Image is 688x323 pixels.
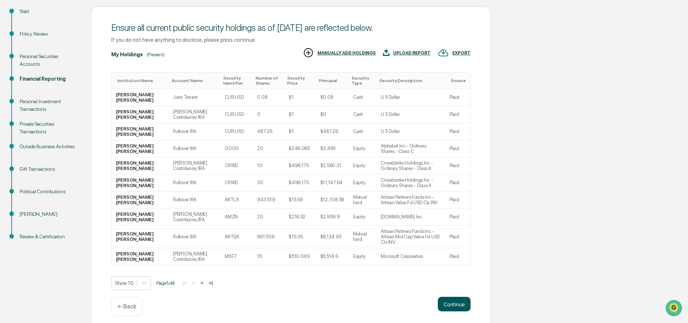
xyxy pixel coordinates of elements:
[316,174,349,191] td: $11,147.64
[112,157,169,174] td: [PERSON_NAME] [PERSON_NAME]
[112,191,169,209] td: [PERSON_NAME] [PERSON_NAME]
[169,157,220,174] td: [PERSON_NAME] Contributory IRA
[438,297,471,311] button: Continue
[284,89,316,106] td: $1
[284,123,316,140] td: $1
[117,303,136,310] p: ← Back
[349,89,376,106] td: Cash
[169,209,220,226] td: [PERSON_NAME] Contributory IRA
[445,157,470,174] td: Plaid
[349,140,376,157] td: Equity
[349,248,376,265] td: Equity
[445,191,470,209] td: Plaid
[117,78,166,83] div: Toggle SortBy
[20,210,79,218] div: [PERSON_NAME]
[111,37,471,43] div: If you do not have anything to disclose, please press continue.
[51,123,88,129] a: Powered byPylon
[25,63,92,69] div: We're available if you need us!
[53,92,59,98] div: 🗄️
[303,47,314,58] img: MANUALLY ADD HOLDINGS
[376,157,445,174] td: Crowdstrike Holdings Inc - Ordinary Shares - Class A
[445,89,470,106] td: Plaid
[220,226,253,248] td: ARTQX
[207,280,215,286] button: >|
[349,106,376,123] td: Cash
[284,191,316,209] td: $15.59
[112,226,169,248] td: [PERSON_NAME] [PERSON_NAME]
[112,174,169,191] td: [PERSON_NAME] [PERSON_NAME]
[169,248,220,265] td: [PERSON_NAME] Contributory IRA
[169,226,220,248] td: Rollover IRA
[284,248,316,265] td: $510.049
[20,98,79,113] div: Personal Investment Transactions
[112,89,169,106] td: [PERSON_NAME] [PERSON_NAME]
[452,51,471,56] div: EXPORT
[220,89,253,106] td: CUR:USD
[20,188,79,195] div: Political Contributions
[220,106,253,123] td: CUR:USD
[112,140,169,157] td: [PERSON_NAME] [PERSON_NAME]
[316,226,349,248] td: $8,124.95
[376,140,445,157] td: Alphabet Inc - Ordinary Shares - Class C
[316,123,349,140] td: $487.26
[376,89,445,106] td: U S Dollar
[4,102,49,116] a: 🔎Data Lookup
[284,106,316,123] td: $1
[223,76,250,86] div: Toggle SortBy
[316,248,349,265] td: $5,514.6
[111,52,143,57] div: My Holdings
[169,123,220,140] td: Rollover IRA
[253,248,284,265] td: 15
[253,226,284,248] td: 661.506
[349,209,376,226] td: Equity
[172,78,217,83] div: Toggle SortBy
[20,165,79,173] div: Gift Transactions
[72,123,88,129] span: Pylon
[284,226,316,248] td: $15.36
[190,280,197,286] button: <
[256,76,281,86] div: Toggle SortBy
[25,56,119,63] div: Start new chat
[317,51,376,56] div: MANUALLY ADD HOLDINGS
[316,191,349,209] td: $12,708.59
[376,191,445,209] td: Artisan Partners Funds Inc - Artisan Value Fd USD Cls INV
[180,280,189,286] button: |<
[7,56,20,69] img: 1746055101610-c473b297-6a78-478c-a979-82029cc54cd1
[376,248,445,265] td: Microsoft Corporation
[253,140,284,157] td: 20
[60,92,90,99] span: Attestations
[253,191,284,209] td: 943.519
[15,92,47,99] span: Preclearance
[15,105,46,113] span: Data Lookup
[376,106,445,123] td: U S Dollar
[253,157,284,174] td: 10
[445,140,470,157] td: Plaid
[349,157,376,174] td: Equity
[393,51,431,56] div: UPLOAD REPORT
[20,75,79,83] div: Financial Reporting
[316,209,349,226] td: $2,959.9
[253,106,284,123] td: 0
[20,8,79,15] div: Start
[147,52,165,57] div: (Present)
[112,248,169,265] td: [PERSON_NAME] [PERSON_NAME]
[319,78,346,83] div: Toggle SortBy
[445,106,470,123] td: Plaid
[220,174,253,191] td: CRWD
[316,157,349,174] td: $2,560.31
[284,174,316,191] td: $496.175
[376,226,445,248] td: Artisan Partners Funds Inc - Artisan Mid Cap Value Fd USD Cls INV
[445,123,470,140] td: Plaid
[156,280,175,286] span: Page 1 of 4
[379,78,442,83] div: Toggle SortBy
[220,191,253,209] td: ARTLX
[451,78,467,83] div: Toggle SortBy
[445,209,470,226] td: Plaid
[111,23,471,33] div: Ensure all current public security holdings as of [DATE] are reflected below.
[376,174,445,191] td: Crowdstrike Holdings Inc - Ordinary Shares - Class A
[4,89,50,102] a: 🖐️Preclearance
[220,123,253,140] td: CUR:USD
[169,191,220,209] td: Rollover IRA
[7,15,132,27] p: How can we help?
